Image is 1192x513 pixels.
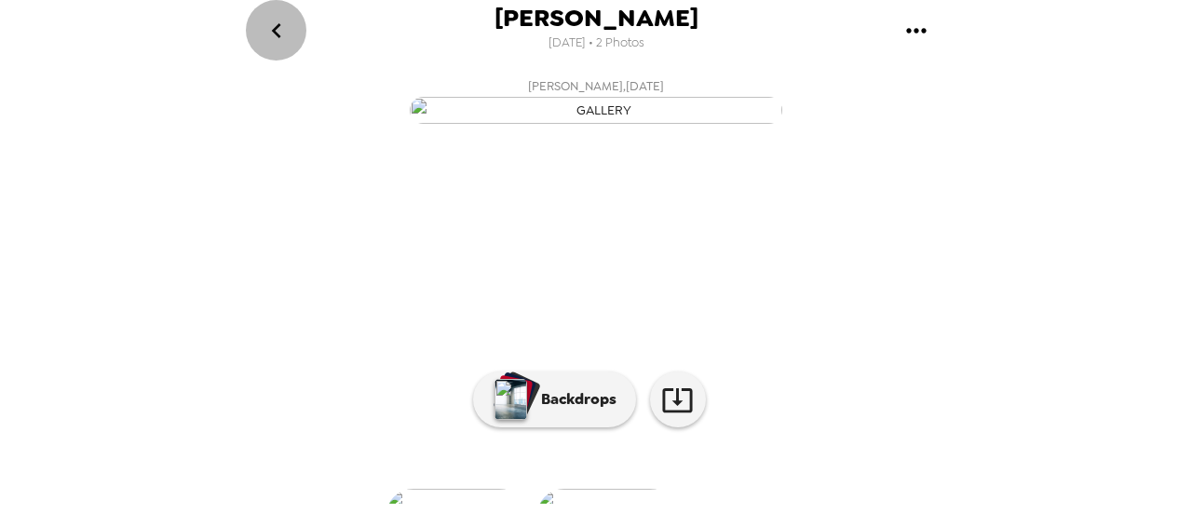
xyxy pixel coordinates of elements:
[549,31,644,56] span: [DATE] • 2 Photos
[223,70,968,129] button: [PERSON_NAME],[DATE]
[473,371,636,427] button: Backdrops
[528,75,664,97] span: [PERSON_NAME] , [DATE]
[410,97,782,124] img: gallery
[494,6,698,31] span: [PERSON_NAME]
[532,388,616,411] p: Backdrops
